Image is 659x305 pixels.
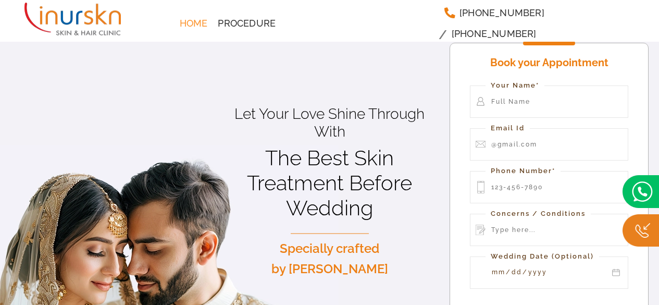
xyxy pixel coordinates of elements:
[470,214,628,246] input: Type here...
[218,19,276,28] span: Procedure
[175,13,213,34] a: Home
[470,53,628,75] h4: Book your Appointment
[228,145,432,221] h1: The Best Skin Treatment Before Wedding
[180,19,208,28] span: Home
[213,13,281,34] a: Procedure
[470,171,628,203] input: 123-456-7890
[459,8,544,18] span: [PHONE_NUMBER]
[486,251,599,262] label: Wedding Date (Optional)
[486,80,544,91] label: Your Name*
[470,86,628,118] input: Full Name
[486,209,591,219] label: Concerns / Conditions
[486,166,561,177] label: Phone Number*
[486,123,530,134] label: Email Id
[228,105,432,140] p: Let Your Love Shine Through With
[470,128,628,161] input: @gmail.com
[623,175,659,208] img: bridal.png
[452,29,537,39] span: [PHONE_NUMBER]
[446,23,542,44] a: [PHONE_NUMBER]
[623,214,659,247] img: Callc.png
[228,239,432,279] p: Specially crafted by [PERSON_NAME]
[439,3,550,23] a: [PHONE_NUMBER]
